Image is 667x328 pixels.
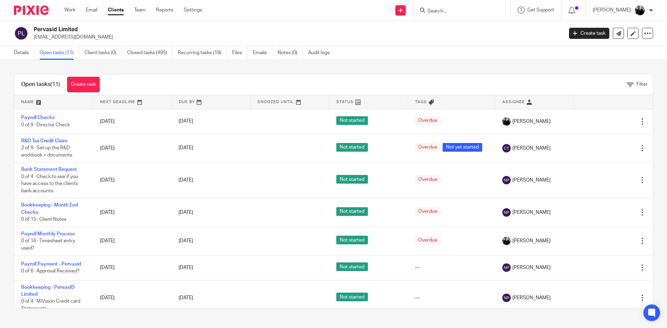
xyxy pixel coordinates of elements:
div: --- [415,294,488,301]
input: Search [427,8,489,15]
td: [DATE] [93,134,172,162]
span: (11) [50,82,60,87]
a: Bookkeeping - Month End Checks [21,203,78,215]
a: Settings [184,7,202,14]
a: Email [86,7,97,14]
span: Overdue [415,143,441,152]
td: [DATE] [93,198,172,227]
span: Not started [336,262,368,271]
a: Closed tasks (495) [127,46,173,60]
img: svg%3E [502,176,511,184]
p: [EMAIL_ADDRESS][DOMAIN_NAME] [34,34,559,41]
span: 0 of 4 · MiVision Credit card Statements [21,299,80,311]
span: [PERSON_NAME] [512,118,551,125]
span: Not started [336,175,368,184]
a: Create task [67,77,100,92]
span: Overdue [415,207,441,216]
span: [PERSON_NAME] [512,145,551,152]
span: Not started [336,236,368,244]
a: Emails [253,46,272,60]
a: Reports [156,7,173,14]
a: Payroll Payment - Pervasid [21,262,81,267]
span: 0 of 15 · Client Notes [21,217,66,222]
span: Not yet started [443,143,482,152]
a: Clients [108,7,124,14]
p: [PERSON_NAME] [593,7,631,14]
img: svg%3E [14,26,28,41]
a: Work [64,7,75,14]
span: [DATE] [179,210,193,215]
span: [PERSON_NAME] [512,209,551,216]
img: svg%3E [502,144,511,152]
span: Get Support [527,8,554,12]
td: [DATE] [93,162,172,198]
img: nicky-partington.jpg [502,237,511,245]
a: Recurring tasks (19) [178,46,227,60]
span: 0 of 6 · Approval Received? [21,269,80,274]
a: Audit logs [308,46,335,60]
span: 0 of 4 · Check to see if you have access to the clients bank accounts [21,174,78,193]
span: [PERSON_NAME] [512,177,551,184]
td: [DATE] [93,109,172,134]
span: Not started [336,116,368,125]
span: Filter [636,82,648,87]
img: svg%3E [502,294,511,302]
span: [DATE] [179,178,193,183]
td: [DATE] [93,280,172,316]
span: [DATE] [179,265,193,270]
a: Details [14,46,34,60]
span: [DATE] [179,295,193,300]
span: [DATE] [179,146,193,151]
img: nicky-partington.jpg [502,117,511,126]
img: Pixie [14,6,49,15]
span: [DATE] [179,119,193,124]
span: [PERSON_NAME] [512,264,551,271]
span: Not started [336,143,368,152]
span: Snoozed Until [257,100,294,104]
a: Payroll Checks [21,115,55,120]
td: [DATE] [93,255,172,280]
a: Client tasks (0) [84,46,122,60]
img: svg%3E [502,208,511,217]
img: svg%3E [502,263,511,272]
span: Overdue [415,175,441,184]
span: 0 of 16 · Timesheet entry used? [21,238,75,251]
a: R&D Tax Credit Claim [21,138,67,143]
h2: Pervasid Limited [34,26,454,33]
span: 0 of 9 · Director Check [21,123,70,127]
span: Overdue [415,116,441,125]
h1: Open tasks [21,81,60,88]
a: Bookkeeping - PervasID Limited [21,285,75,297]
a: Payroll Monthly Process [21,232,75,236]
span: Status [336,100,354,104]
a: Open tasks (11) [40,46,79,60]
a: Files [232,46,248,60]
a: Create task [569,28,609,39]
span: Overdue [415,236,441,244]
span: [PERSON_NAME] [512,237,551,244]
td: [DATE] [93,227,172,255]
img: nicky-partington.jpg [634,5,645,16]
a: Notes (0) [278,46,303,60]
span: Not started [336,207,368,216]
span: 2 of 9 · Set up the R&D workbook + documents [21,146,72,158]
a: Bank Statement Request [21,167,77,172]
div: --- [415,264,488,271]
span: Tags [415,100,427,104]
span: Not started [336,293,368,301]
span: [PERSON_NAME] [512,294,551,301]
a: Team [134,7,146,14]
span: [DATE] [179,238,193,243]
